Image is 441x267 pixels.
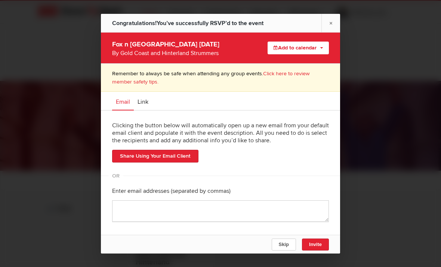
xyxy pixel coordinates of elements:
div: Enter email addresses (separated by commas) [112,182,329,200]
div: You’ve successfully RSVP’d to the event [112,14,263,33]
span: Link [138,98,148,106]
span: Skip [279,242,289,247]
a: × [321,14,340,32]
span: OR [108,176,123,176]
span: Congratulations! [112,19,157,27]
div: Clicking the button below will automatically open up a new email from your default email client a... [112,116,329,150]
button: Skip [272,239,296,251]
a: Link [134,92,152,110]
a: Email [112,92,134,110]
span: Invite [309,242,322,247]
p: Remember to always be safe when attending any group events. [112,70,329,86]
a: Share Using Your Email Client [112,150,198,163]
button: Invite [302,239,329,251]
a: Click here to review member safety tips. [112,70,310,85]
div: Fox n [GEOGRAPHIC_DATA] [DATE] [112,38,242,58]
button: Add to calendar [268,42,329,54]
div: By Gold Coast and Hinterland Strummers [112,49,242,58]
span: Email [116,98,130,106]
